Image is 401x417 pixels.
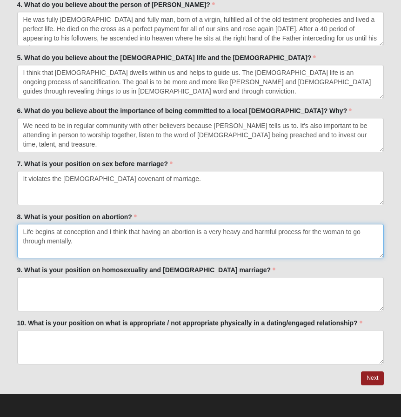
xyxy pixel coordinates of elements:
a: Next [361,371,384,385]
label: 10. What is your position on what is appropriate / not appropriate physically in a dating/engaged... [17,318,362,328]
label: 7. What is your position on sex before marriage? [17,159,173,168]
label: 9. What is your position on homosexuality and [DEMOGRAPHIC_DATA] marriage? [17,265,276,275]
label: 5. What do you believe about the [DEMOGRAPHIC_DATA] life and the [DEMOGRAPHIC_DATA]? [17,53,316,62]
label: 8. What is your position on abortion? [17,212,137,222]
label: 6. What do you believe about the importance of being committed to a local [DEMOGRAPHIC_DATA]? Why? [17,106,352,115]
